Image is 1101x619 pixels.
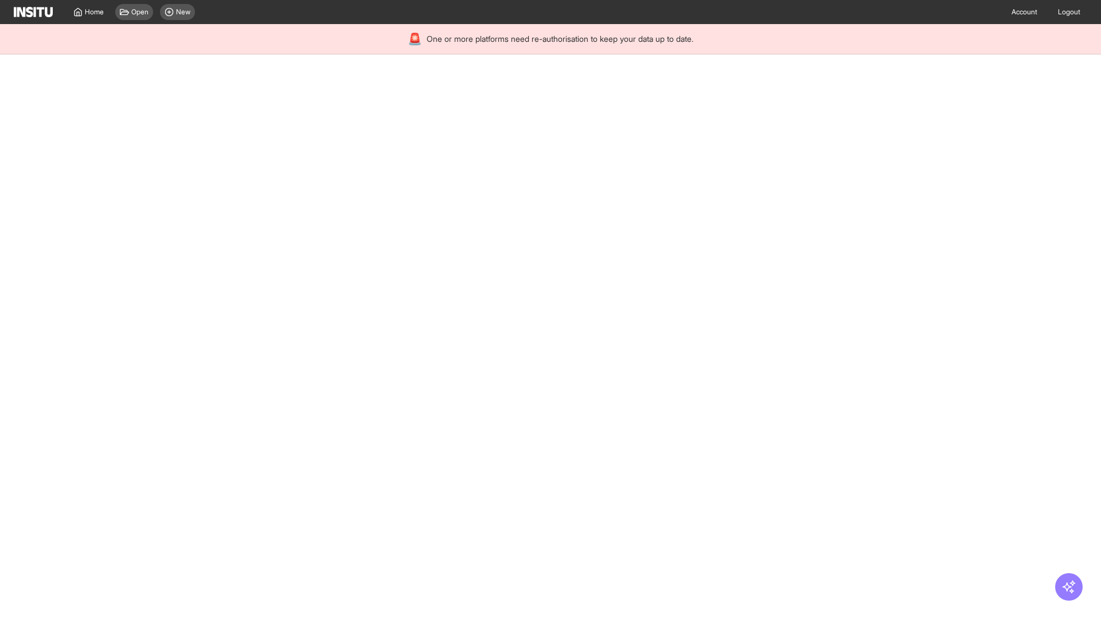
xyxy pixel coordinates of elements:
[427,33,693,45] span: One or more platforms need re-authorisation to keep your data up to date.
[408,31,422,47] div: 🚨
[85,7,104,17] span: Home
[14,7,53,17] img: Logo
[176,7,190,17] span: New
[131,7,149,17] span: Open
